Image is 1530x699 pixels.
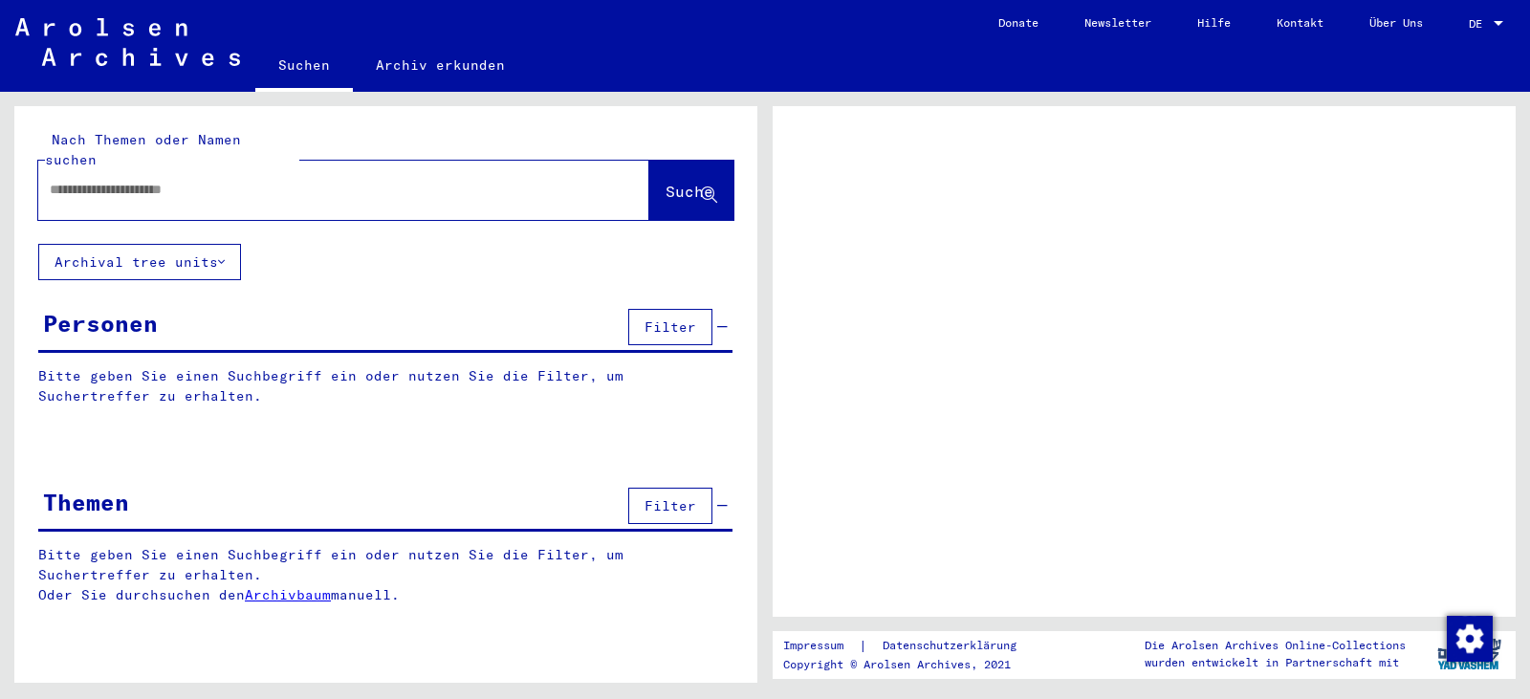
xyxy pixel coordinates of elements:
[15,18,240,66] img: Arolsen_neg.svg
[645,497,696,514] span: Filter
[783,636,859,656] a: Impressum
[628,488,712,524] button: Filter
[43,485,129,519] div: Themen
[1145,654,1406,671] p: wurden entwickelt in Partnerschaft mit
[645,318,696,336] span: Filter
[649,161,733,220] button: Suche
[45,131,241,168] mat-label: Nach Themen oder Namen suchen
[867,636,1039,656] a: Datenschutzerklärung
[628,309,712,345] button: Filter
[666,182,713,201] span: Suche
[1433,630,1505,678] img: yv_logo.png
[38,244,241,280] button: Archival tree units
[43,306,158,340] div: Personen
[353,42,528,88] a: Archiv erkunden
[245,586,331,603] a: Archivbaum
[1447,616,1493,662] img: Zustimmung ändern
[1446,615,1492,661] div: Zustimmung ändern
[38,366,732,406] p: Bitte geben Sie einen Suchbegriff ein oder nutzen Sie die Filter, um Suchertreffer zu erhalten.
[783,656,1039,673] p: Copyright © Arolsen Archives, 2021
[1145,637,1406,654] p: Die Arolsen Archives Online-Collections
[1469,17,1490,31] span: DE
[783,636,1039,656] div: |
[255,42,353,92] a: Suchen
[38,545,733,605] p: Bitte geben Sie einen Suchbegriff ein oder nutzen Sie die Filter, um Suchertreffer zu erhalten. O...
